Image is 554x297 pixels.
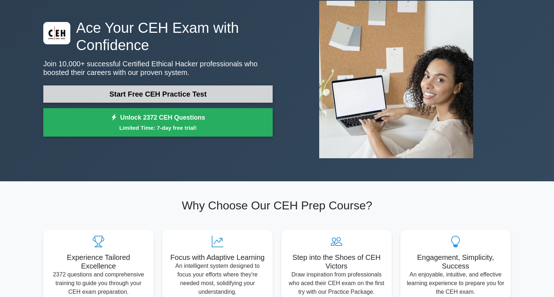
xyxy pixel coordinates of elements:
h5: Engagement, Simplicity, Success [406,253,505,270]
a: Unlock 2372 CEH QuestionsLimited Time: 7-day free trial! [43,108,273,137]
p: Join 10,000+ successful Certified Ethical Hacker professionals who boosted their careers with our... [43,59,273,77]
p: Draw inspiration from professionals who aced their CEH exam on the first try with our Practice Pa... [287,270,386,296]
h5: Experience Tailored Excellence [49,253,148,270]
p: An enjoyable, intuitive, and effective learning experience to prepare you for the CEH exam. [406,270,505,296]
h2: Why Choose Our CEH Prep Course? [43,199,511,212]
small: Limited Time: 7-day free trial! [52,124,264,132]
h5: Step into the Shoes of CEH Victors [287,253,386,270]
a: Start Free CEH Practice Test [43,85,273,103]
p: An intelligent system designed to focus your efforts where they're needed most, solidifying your ... [168,262,267,296]
h5: Focus with Adaptive Learning [168,253,267,262]
p: 2372 questions and comprehensive training to guide you through your CEH exam preparation. [49,270,148,296]
h1: Ace Your CEH Exam with Confidence [43,19,273,54]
